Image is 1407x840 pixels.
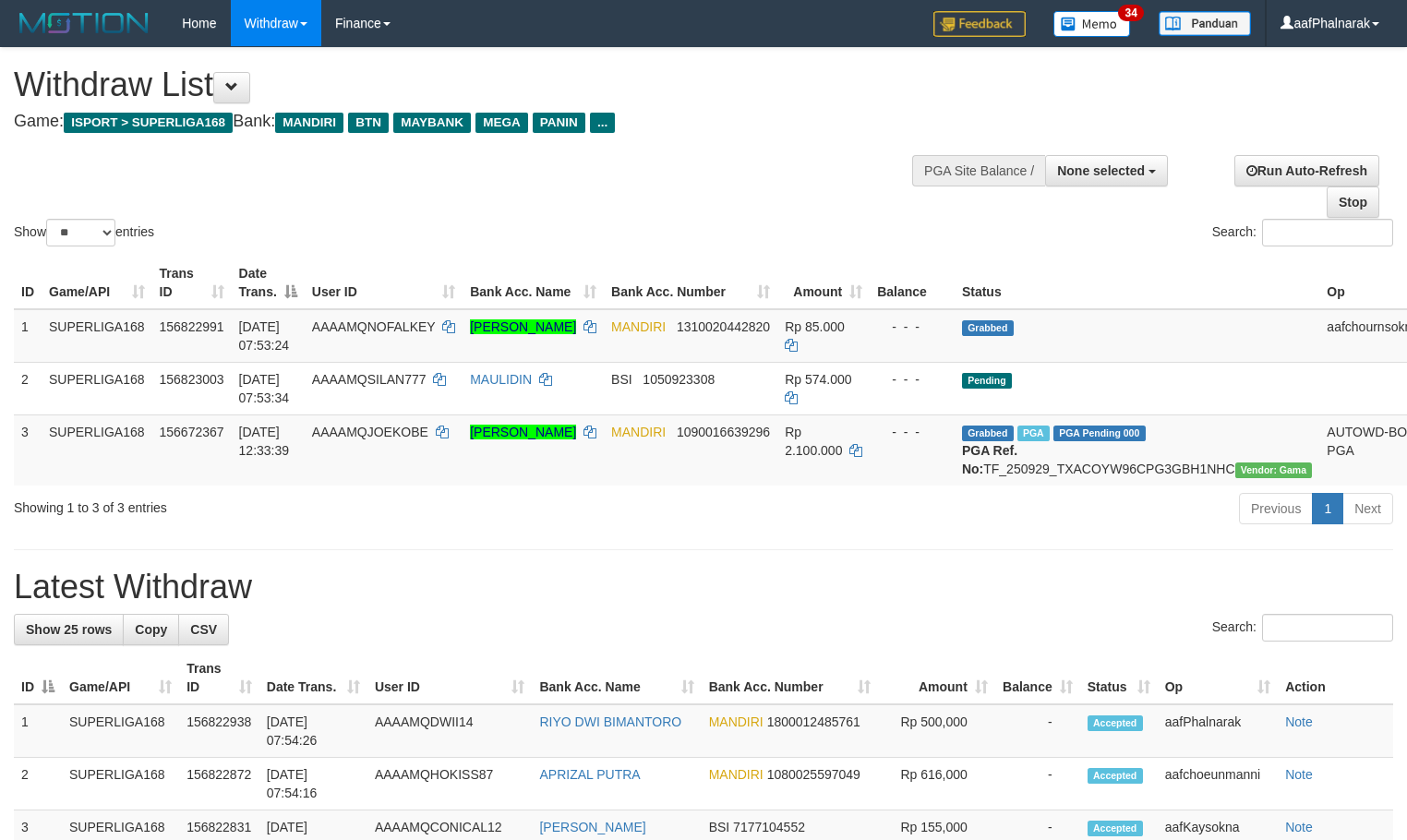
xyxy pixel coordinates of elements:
[239,425,290,458] span: [DATE] 12:33:39
[1262,219,1393,246] input: Search:
[1088,821,1143,836] span: Accepted
[305,257,463,309] th: User ID: activate to sort column ascending
[42,257,152,309] th: Game/API: activate to sort column ascending
[1159,11,1251,36] img: panduan.png
[995,704,1080,758] td: -
[275,113,343,133] span: MANDIRI
[312,319,436,334] span: AAAAMQNOFALKEY
[179,704,259,758] td: 156822938
[962,426,1014,441] span: Grabbed
[259,652,367,704] th: Date Trans.: activate to sort column ascending
[955,257,1319,309] th: Status
[1118,5,1143,21] span: 34
[62,704,179,758] td: SUPERLIGA168
[539,714,681,729] a: RIYO DWI BIMANTORO
[14,257,42,309] th: ID
[14,414,42,486] td: 3
[14,758,62,810] td: 2
[14,113,920,131] h4: Game: Bank:
[785,425,842,458] span: Rp 2.100.000
[14,66,920,103] h1: Withdraw List
[259,704,367,758] td: [DATE] 07:54:26
[179,758,259,810] td: 156822872
[995,758,1080,810] td: -
[470,372,532,387] a: MAULIDIN
[312,425,428,439] span: AAAAMQJOEKOBE
[611,319,666,334] span: MANDIRI
[590,113,615,133] span: ...
[42,309,152,363] td: SUPERLIGA168
[239,372,290,405] span: [DATE] 07:53:34
[1088,768,1143,784] span: Accepted
[1262,614,1393,642] input: Search:
[1080,652,1158,704] th: Status: activate to sort column ascending
[604,257,777,309] th: Bank Acc. Number: activate to sort column ascending
[14,614,124,645] a: Show 25 rows
[709,820,730,834] span: BSI
[532,652,701,704] th: Bank Acc. Name: activate to sort column ascending
[643,372,715,387] span: Copy 1050923308 to clipboard
[14,309,42,363] td: 1
[1053,11,1131,37] img: Button%20Memo.svg
[1312,493,1343,524] a: 1
[160,372,224,387] span: 156823003
[14,569,1393,606] h1: Latest Withdraw
[179,652,259,704] th: Trans ID: activate to sort column ascending
[62,652,179,704] th: Game/API: activate to sort column ascending
[709,714,764,729] span: MANDIRI
[1234,155,1379,186] a: Run Auto-Refresh
[1053,426,1146,441] span: PGA Pending
[877,318,947,336] div: - - -
[611,372,632,387] span: BSI
[475,113,528,133] span: MEGA
[539,767,640,782] a: APRIZAL PUTRA
[1088,715,1143,731] span: Accepted
[1057,163,1145,178] span: None selected
[962,443,1017,476] b: PGA Ref. No:
[367,758,533,810] td: AAAAMQHOKISS87
[733,820,805,834] span: Copy 7177104552 to clipboard
[367,652,533,704] th: User ID: activate to sort column ascending
[1158,652,1278,704] th: Op: activate to sort column ascending
[877,370,947,389] div: - - -
[962,373,1012,389] span: Pending
[785,319,845,334] span: Rp 85.000
[1212,614,1393,642] label: Search:
[1285,820,1313,834] a: Note
[14,362,42,414] td: 2
[46,219,115,246] select: Showentries
[1158,704,1278,758] td: aafPhalnarak
[870,257,955,309] th: Balance
[677,319,770,334] span: Copy 1310020442820 to clipboard
[393,113,471,133] span: MAYBANK
[785,372,851,387] span: Rp 574.000
[160,319,224,334] span: 156822991
[463,257,604,309] th: Bank Acc. Name: activate to sort column ascending
[135,622,167,637] span: Copy
[239,319,290,353] span: [DATE] 07:53:24
[995,652,1080,704] th: Balance: activate to sort column ascending
[533,113,585,133] span: PANIN
[955,414,1319,486] td: TF_250929_TXACOYW96CPG3GBH1NHC
[160,425,224,439] span: 156672367
[470,425,576,439] a: [PERSON_NAME]
[232,257,305,309] th: Date Trans.: activate to sort column descending
[933,11,1026,37] img: Feedback.jpg
[14,652,62,704] th: ID: activate to sort column descending
[1158,758,1278,810] td: aafchoeunmanni
[14,491,572,517] div: Showing 1 to 3 of 3 entries
[64,113,233,133] span: ISPORT > SUPERLIGA168
[1239,493,1313,524] a: Previous
[1278,652,1393,704] th: Action
[1285,714,1313,729] a: Note
[962,320,1014,336] span: Grabbed
[14,704,62,758] td: 1
[470,319,576,334] a: [PERSON_NAME]
[767,767,860,782] span: Copy 1080025597049 to clipboard
[152,257,232,309] th: Trans ID: activate to sort column ascending
[1327,186,1379,218] a: Stop
[190,622,217,637] span: CSV
[1212,219,1393,246] label: Search:
[878,652,994,704] th: Amount: activate to sort column ascending
[702,652,879,704] th: Bank Acc. Number: activate to sort column ascending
